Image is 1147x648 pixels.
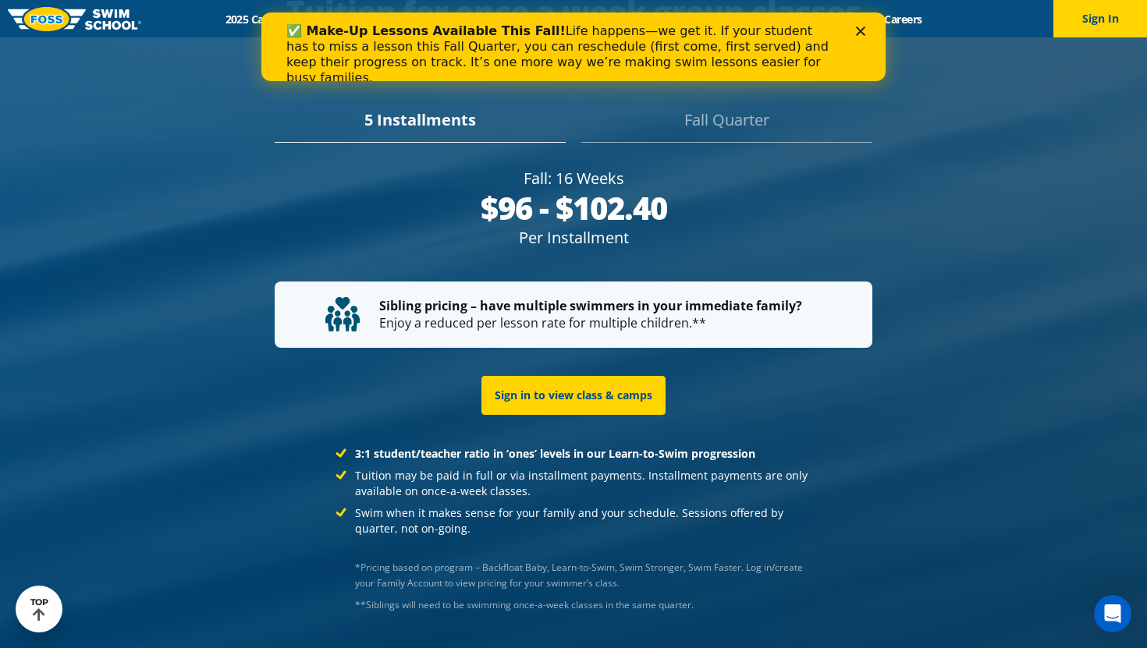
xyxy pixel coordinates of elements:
[581,108,872,143] div: Fall Quarter
[8,7,141,31] img: FOSS Swim School Logo
[211,12,309,27] a: 2025 Calendar
[656,12,822,27] a: Swim Like [PERSON_NAME]
[871,12,936,27] a: Careers
[355,560,811,591] p: *Pricing based on program – Backfloat Baby, Learn-to-Swim, Swim Stronger, Swim Faster. Log in/cre...
[25,11,574,73] div: Life happens—we get it. If your student has to miss a lesson this Fall Quarter, you can reschedul...
[25,11,304,26] b: ✅ Make-Up Lessons Available This Fall!
[379,297,802,314] strong: Sibling pricing – have multiple swimmers in your immediate family?
[355,446,755,461] strong: 3:1 student/teacher ratio in ‘ones’ levels in our Learn-to-Swim progression
[1094,595,1131,632] iframe: Intercom live chat
[355,597,811,613] div: Josef Severson, Rachael Blom (group direct message)
[355,597,811,613] div: **Siblings will need to be swimming once-a-week classes in the same quarter.
[275,189,873,227] div: $96 - $102.40
[595,14,610,23] div: Close
[325,297,360,331] img: tuition-family-children.svg
[30,597,48,621] div: TOP
[275,227,873,249] div: Per Installment
[481,376,666,415] a: Sign in to view class & camps
[275,168,873,189] div: Fall: 16 Weeks
[375,12,511,27] a: Swim Path® Program
[822,12,871,27] a: Blog
[261,12,886,81] iframe: Intercom live chat banner
[325,297,822,332] p: Enjoy a reduced per lesson rate for multiple children.**
[275,108,566,143] div: 5 Installments
[309,12,375,27] a: Schools
[512,12,657,27] a: About [PERSON_NAME]
[336,505,811,536] li: Swim when it makes sense for your family and your schedule. Sessions offered by quarter, not on-g...
[336,468,811,499] li: Tuition may be paid in full or via installment payments. Installment payments are only available ...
